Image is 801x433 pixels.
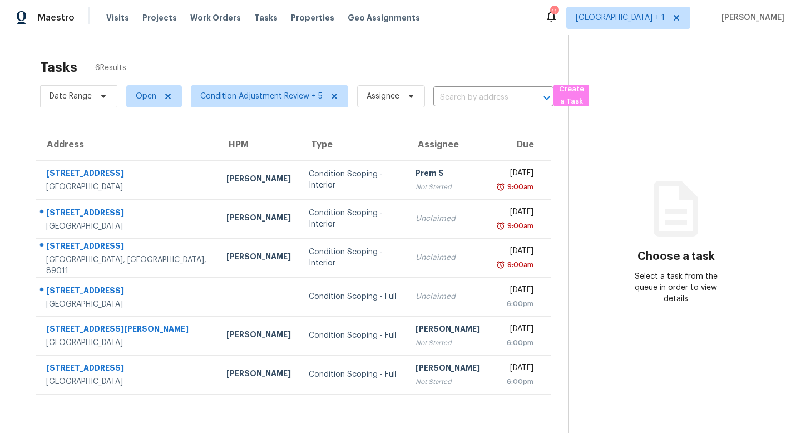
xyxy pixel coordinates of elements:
[254,14,278,22] span: Tasks
[46,323,209,337] div: [STREET_ADDRESS][PERSON_NAME]
[95,62,126,73] span: 6 Results
[46,240,209,254] div: [STREET_ADDRESS]
[553,85,589,106] button: Create a Task
[142,12,177,23] span: Projects
[46,181,209,193] div: [GEOGRAPHIC_DATA]
[226,212,291,226] div: [PERSON_NAME]
[46,362,209,376] div: [STREET_ADDRESS]
[46,168,209,181] div: [STREET_ADDRESS]
[309,169,398,191] div: Condition Scoping - Interior
[505,181,533,193] div: 9:00am
[106,12,129,23] span: Visits
[46,376,209,387] div: [GEOGRAPHIC_DATA]
[505,220,533,232] div: 9:00am
[550,7,558,18] div: 11
[38,12,75,23] span: Maestro
[226,173,291,187] div: [PERSON_NAME]
[622,271,730,304] div: Select a task from the queue in order to view details
[498,245,533,259] div: [DATE]
[416,376,480,387] div: Not Started
[416,362,480,376] div: [PERSON_NAME]
[46,285,209,299] div: [STREET_ADDRESS]
[309,330,398,341] div: Condition Scoping - Full
[46,337,209,348] div: [GEOGRAPHIC_DATA]
[539,90,555,106] button: Open
[416,213,480,224] div: Unclaimed
[200,91,323,102] span: Condition Adjustment Review + 5
[46,207,209,221] div: [STREET_ADDRESS]
[416,168,480,181] div: Prem S
[496,220,505,232] img: Overdue Alarm Icon
[300,129,407,160] th: Type
[40,62,77,73] h2: Tasks
[50,91,92,102] span: Date Range
[496,181,505,193] img: Overdue Alarm Icon
[217,129,300,160] th: HPM
[498,168,533,181] div: [DATE]
[36,129,217,160] th: Address
[416,337,480,348] div: Not Started
[367,91,399,102] span: Assignee
[348,12,420,23] span: Geo Assignments
[637,251,715,262] h3: Choose a task
[226,329,291,343] div: [PERSON_NAME]
[46,299,209,310] div: [GEOGRAPHIC_DATA]
[433,89,522,106] input: Search by address
[136,91,156,102] span: Open
[496,259,505,270] img: Overdue Alarm Icon
[46,221,209,232] div: [GEOGRAPHIC_DATA]
[416,252,480,263] div: Unclaimed
[46,254,209,277] div: [GEOGRAPHIC_DATA], [GEOGRAPHIC_DATA], 89011
[226,368,291,382] div: [PERSON_NAME]
[505,259,533,270] div: 9:00am
[309,208,398,230] div: Condition Scoping - Interior
[226,251,291,265] div: [PERSON_NAME]
[717,12,784,23] span: [PERSON_NAME]
[407,129,489,160] th: Assignee
[498,298,533,309] div: 6:00pm
[498,337,533,348] div: 6:00pm
[416,181,480,193] div: Not Started
[576,12,665,23] span: [GEOGRAPHIC_DATA] + 1
[309,291,398,302] div: Condition Scoping - Full
[498,376,533,387] div: 6:00pm
[498,206,533,220] div: [DATE]
[416,291,480,302] div: Unclaimed
[498,323,533,337] div: [DATE]
[498,362,533,376] div: [DATE]
[498,284,533,298] div: [DATE]
[309,247,398,269] div: Condition Scoping - Interior
[190,12,241,23] span: Work Orders
[489,129,551,160] th: Due
[559,83,584,109] span: Create a Task
[309,369,398,380] div: Condition Scoping - Full
[291,12,334,23] span: Properties
[416,323,480,337] div: [PERSON_NAME]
